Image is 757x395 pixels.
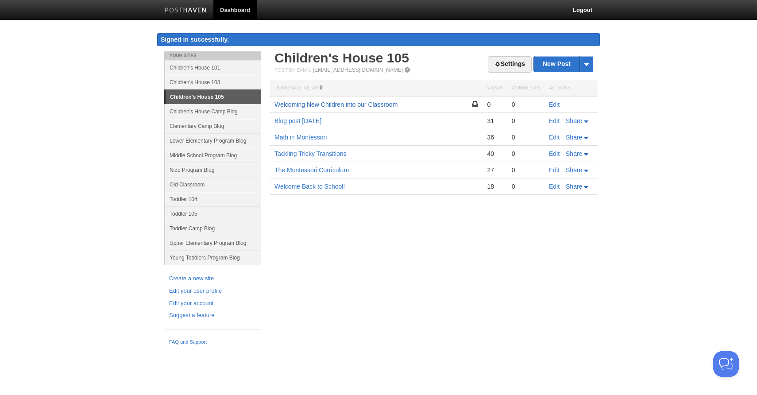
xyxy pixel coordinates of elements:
[165,119,261,133] a: Elementary Camp Blog
[549,183,560,190] a: Edit
[566,183,582,190] span: Share
[549,134,560,141] a: Edit
[313,67,403,73] a: [EMAIL_ADDRESS][DOMAIN_NAME]
[165,75,261,89] a: Children's House 103
[487,101,502,108] div: 0
[165,104,261,119] a: Children's House Camp Blog
[165,163,261,177] a: Nido Program Blog
[165,177,261,192] a: Old Classroom
[566,117,582,124] span: Share
[165,236,261,250] a: Upper Elementary Program Blog
[512,166,540,174] div: 0
[512,150,540,158] div: 0
[487,133,502,141] div: 36
[487,166,502,174] div: 27
[274,117,321,124] a: Blog post [DATE]
[165,206,261,221] a: Toddler 105
[165,192,261,206] a: Toddler 104
[169,299,256,308] a: Edit your account
[169,287,256,296] a: Edit your user profile
[549,150,560,157] a: Edit
[164,51,261,60] li: Your Sites
[534,56,593,72] a: New Post
[487,117,502,125] div: 31
[566,150,582,157] span: Share
[274,67,311,73] span: Post by Email
[512,101,540,108] div: 0
[169,338,256,346] a: FAQ and Support
[566,167,582,174] span: Share
[487,150,502,158] div: 40
[274,150,347,157] a: Tackling Tricky Transitions
[165,148,261,163] a: Middle School Program Blog
[320,85,323,91] span: 0
[157,33,600,46] div: Signed in successfully.
[545,80,598,97] th: Actions
[549,167,560,174] a: Edit
[549,117,560,124] a: Edit
[274,50,409,65] a: Children's House 105
[512,133,540,141] div: 0
[487,182,502,190] div: 18
[483,80,507,97] th: Views
[274,101,398,108] a: Welcoming New Children into our Classroom
[165,60,261,75] a: Children's House 101
[274,183,345,190] a: Welcome Back to School!
[165,250,261,265] a: Young Toddlers Program Blog
[169,311,256,320] a: Suggest a feature
[270,80,483,97] th: Homepage Views
[566,134,582,141] span: Share
[169,274,256,283] a: Create a new site
[274,167,349,174] a: The Montessori Curriculum
[488,56,532,73] a: Settings
[165,133,261,148] a: Lower Elementary Program Blog
[165,8,207,14] img: Posthaven-bar
[713,351,739,377] iframe: Help Scout Beacon - Open
[549,101,560,108] a: Edit
[512,117,540,125] div: 0
[166,90,261,104] a: Children's House 105
[507,80,545,97] th: Comments
[274,134,327,141] a: Math in Montessori
[512,182,540,190] div: 0
[165,221,261,236] a: Toddler Camp Blog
